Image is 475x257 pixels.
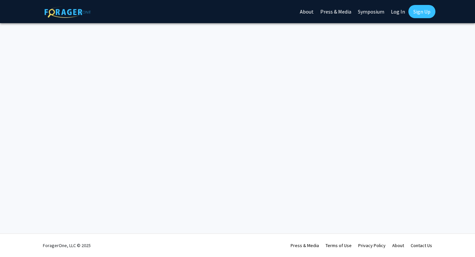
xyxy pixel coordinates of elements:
a: Press & Media [291,242,319,248]
a: Sign Up [408,5,435,18]
img: ForagerOne Logo [45,6,91,18]
div: ForagerOne, LLC © 2025 [43,234,91,257]
a: Contact Us [411,242,432,248]
a: Privacy Policy [358,242,386,248]
a: Terms of Use [326,242,352,248]
a: About [392,242,404,248]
